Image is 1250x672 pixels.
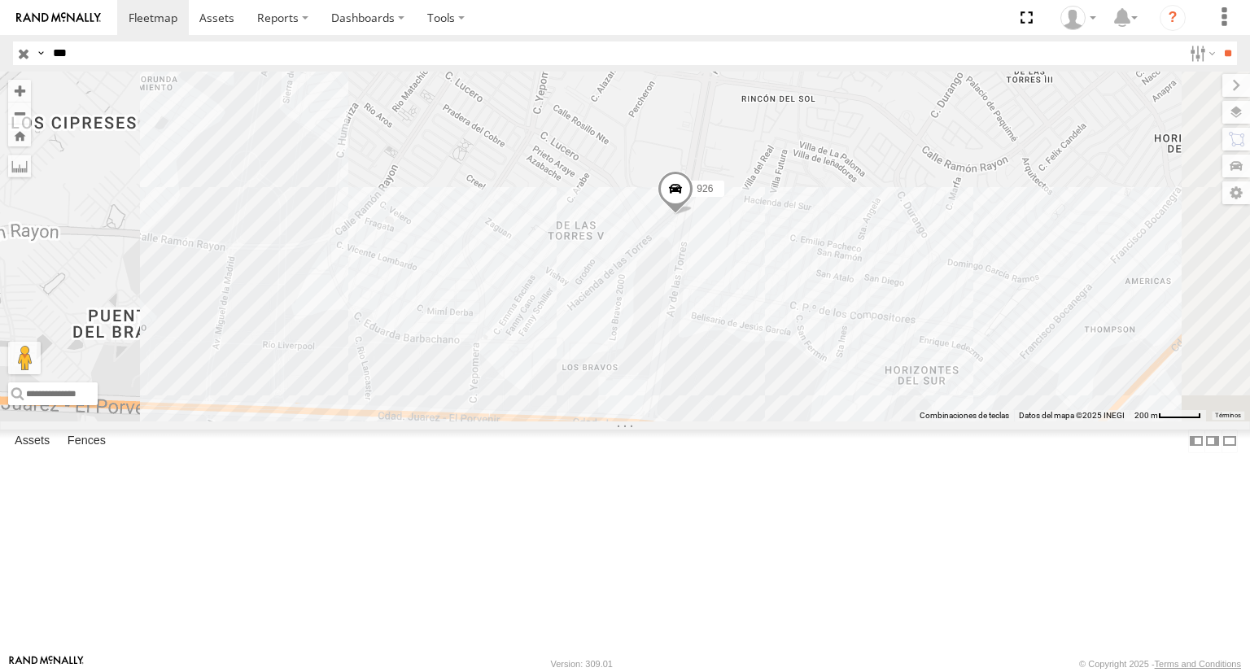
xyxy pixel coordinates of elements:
[1183,41,1218,65] label: Search Filter Options
[1188,430,1204,453] label: Dock Summary Table to the Left
[1204,430,1221,453] label: Dock Summary Table to the Right
[1079,659,1241,669] div: © Copyright 2025 -
[1222,181,1250,204] label: Map Settings
[1160,5,1186,31] i: ?
[34,41,47,65] label: Search Query
[1155,659,1241,669] a: Terms and Conditions
[16,12,101,24] img: rand-logo.svg
[920,410,1009,421] button: Combinaciones de teclas
[8,124,31,146] button: Zoom Home
[551,659,613,669] div: Version: 309.01
[8,342,41,374] button: Arrastra al hombrecito al mapa para abrir Street View
[1215,412,1241,418] a: Términos (se abre en una nueva pestaña)
[59,430,114,453] label: Fences
[7,430,58,453] label: Assets
[1222,430,1238,453] label: Hide Summary Table
[8,155,31,177] label: Measure
[8,102,31,124] button: Zoom out
[1134,411,1158,420] span: 200 m
[9,656,84,672] a: Visit our Website
[697,183,713,194] span: 926
[8,80,31,102] button: Zoom in
[1019,411,1125,420] span: Datos del mapa ©2025 INEGI
[1055,6,1102,30] div: Jose Velazquez
[1130,410,1206,421] button: Escala del mapa: 200 m por 49 píxeles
